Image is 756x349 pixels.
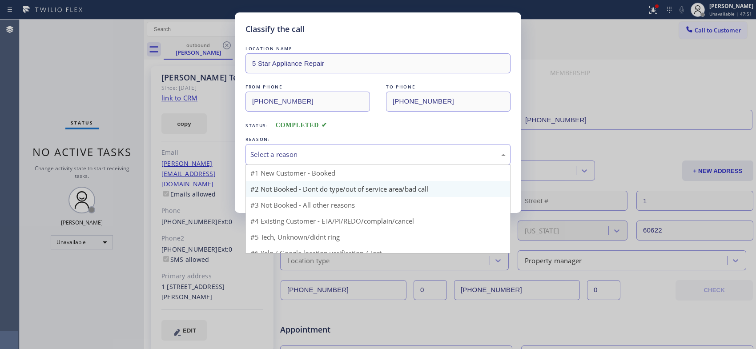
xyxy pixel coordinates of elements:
[245,23,305,35] h5: Classify the call
[245,92,370,112] input: From phone
[246,197,510,213] div: #3 Not Booked - All other reasons
[245,44,511,53] div: LOCATION NAME
[246,245,510,261] div: #6 Yelp / Google location verification / Test
[386,82,511,92] div: TO PHONE
[246,213,510,229] div: #4 Existing Customer - ETA/PI/REDO/complain/cancel
[246,181,510,197] div: #2 Not Booked - Dont do type/out of service area/bad call
[245,135,511,144] div: REASON:
[386,92,511,112] input: To phone
[250,149,506,160] div: Select a reason
[245,122,269,128] span: Status:
[276,122,327,128] span: COMPLETED
[245,82,370,92] div: FROM PHONE
[246,229,510,245] div: #5 Tech, Unknown/didnt ring
[246,165,510,181] div: #1 New Customer - Booked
